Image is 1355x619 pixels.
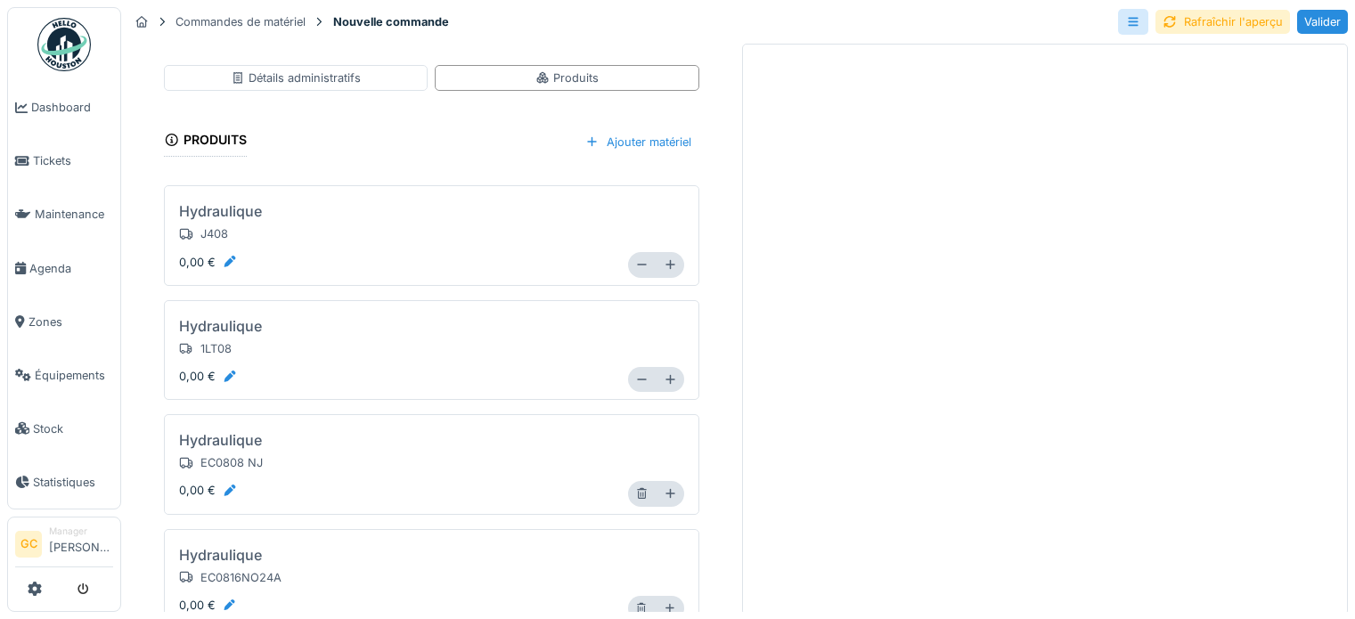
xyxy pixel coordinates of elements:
div: Produits [535,69,599,86]
div: Manager [49,525,113,538]
div: Valider [1297,10,1348,34]
div: Produits [164,126,247,157]
div: 0,00 € [179,254,237,271]
a: Agenda [8,241,120,295]
span: Agenda [29,260,113,277]
span: Maintenance [35,206,113,223]
div: 0,00 € [179,597,237,614]
div: Ajouter matériel [577,129,699,155]
a: Dashboard [8,81,120,134]
a: Stock [8,402,120,455]
div: 0,00 € [179,482,237,499]
span: Zones [29,314,113,330]
span: Équipements [35,367,113,384]
div: Commandes de matériel [175,13,306,30]
span: Dashboard [31,99,113,116]
strong: Nouvelle commande [326,13,456,30]
li: [PERSON_NAME] [49,525,113,563]
span: Statistiques [33,474,113,491]
a: Maintenance [8,188,120,241]
div: Hydraulique [179,544,262,566]
div: 1LT08 [179,340,232,357]
a: Statistiques [8,455,120,509]
a: Tickets [8,134,120,188]
div: Hydraulique [179,200,262,222]
div: 0,00 € [179,368,237,385]
span: Tickets [33,152,113,169]
img: Badge_color-CXgf-gQk.svg [37,18,91,71]
a: Équipements [8,348,120,402]
div: Détails administratifs [231,69,361,86]
div: EC0816NO24A [179,569,282,586]
span: Stock [33,420,113,437]
div: Rafraîchir l'aperçu [1155,10,1290,34]
div: EC0808 NJ [179,454,263,471]
div: Hydraulique [179,429,262,451]
a: Zones [8,295,120,348]
li: GC [15,531,42,558]
div: Hydraulique [179,315,262,337]
a: GC Manager[PERSON_NAME] [15,525,113,567]
div: J408 [179,225,228,242]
